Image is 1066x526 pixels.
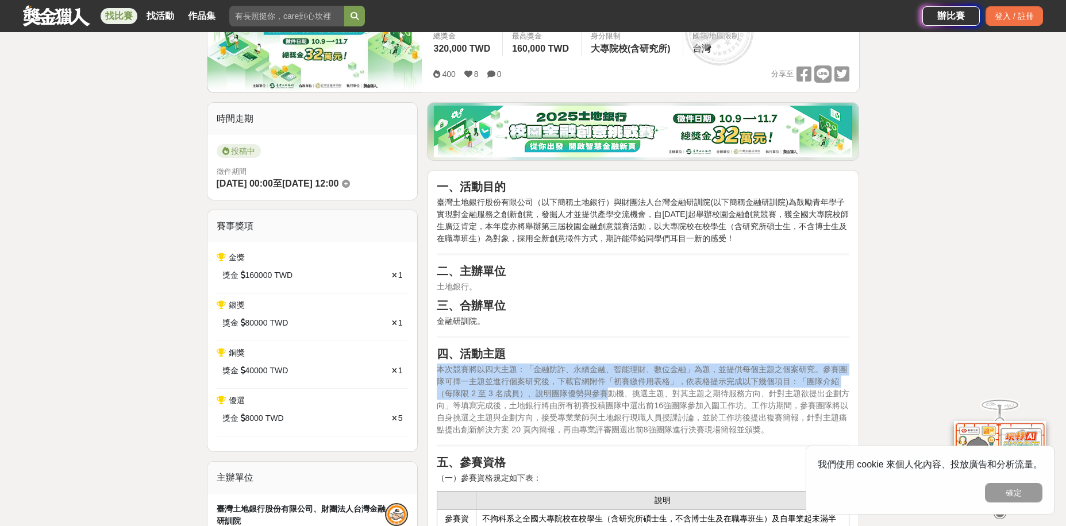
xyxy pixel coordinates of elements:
span: 土地銀行。 [437,282,477,291]
span: 我們使用 cookie 來個人化內容、投放廣告和分析流量。 [818,459,1042,469]
p: 金融研訓院。 [437,315,849,327]
span: [DATE] 12:00 [282,179,338,188]
span: 銀獎 [229,300,245,310]
span: 0 [497,69,502,79]
div: 主辦單位 [207,462,418,494]
span: 大專院校(含研究所) [591,44,671,53]
span: 獎金 [222,365,238,377]
a: 找比賽 [101,8,137,24]
span: 至 [273,179,282,188]
span: 5 [398,413,403,423]
strong: 二、主辦單位 [437,265,506,277]
span: 160,000 TWD [512,44,569,53]
span: TWD [270,365,288,377]
img: d20b4788-230c-4a26-8bab-6e291685a538.png [434,106,852,157]
a: 找活動 [142,8,179,24]
strong: 三、合辦單位 [437,299,506,312]
span: 1 [398,270,403,280]
td: 說明 [476,492,849,510]
span: 分享至 [771,65,794,83]
span: 1 [398,366,403,375]
span: 160000 [245,269,272,281]
div: 賽事獎項 [207,210,418,242]
span: 獎金 [222,317,238,329]
span: 40000 [245,365,268,377]
span: 投稿中 [217,144,261,158]
img: d2146d9a-e6f6-4337-9592-8cefde37ba6b.png [954,421,1046,497]
div: 登入 / 註冊 [986,6,1043,26]
span: [DATE] 00:00 [217,179,273,188]
span: TWD [274,269,293,281]
span: 80000 [245,317,268,329]
span: 獎金 [222,269,238,281]
a: 辦比賽 [922,6,980,26]
a: 作品集 [183,8,220,24]
span: TWD [270,317,288,329]
input: 有長照挺你，care到心坎裡！青春出手，拍出照顧 影音徵件活動 [229,6,344,26]
strong: 一、活動目的 [437,180,506,193]
strong: 四、活動主題 [437,347,506,360]
span: 8 [474,69,479,79]
span: 金獎 [229,253,245,262]
span: 本次競賽將以四大主題：「金融防詐、永續金融、智能理財、數位金融」為題，並提供每個主題之個案研究。參賽團隊可擇一主題並進行個案研究後，下載官網附件「初賽繳件用表格」，依表格提示完成以下幾個項目：「... [437,365,849,434]
p: （一）參賽資格規定如下表： [437,472,849,484]
span: 最高獎金 [512,30,572,42]
span: 徵件期間 [217,167,247,176]
span: TWD [265,412,284,424]
span: 銅獎 [229,348,245,357]
span: 400 [442,69,455,79]
div: 時間走期 [207,103,418,135]
p: 臺灣土地銀行股份有限公司（以下簡稱土地銀行）與財團法人台灣金融研訓院(以下簡稱金融研訓院)為鼓勵青年學子實現對金融服務之創新創意，發掘人才並提供產學交流機會，自[DATE]起舉辦校園金融創意競賽... [437,196,849,245]
span: 獎金 [222,412,238,424]
button: 確定 [985,483,1042,502]
span: 總獎金 [433,30,493,42]
div: 身分限制 [591,30,674,42]
span: 1 [398,318,403,327]
span: 320,000 TWD [433,44,490,53]
span: 優選 [229,396,245,405]
span: 8000 [245,412,263,424]
strong: 五、參賽資格 [437,456,506,469]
